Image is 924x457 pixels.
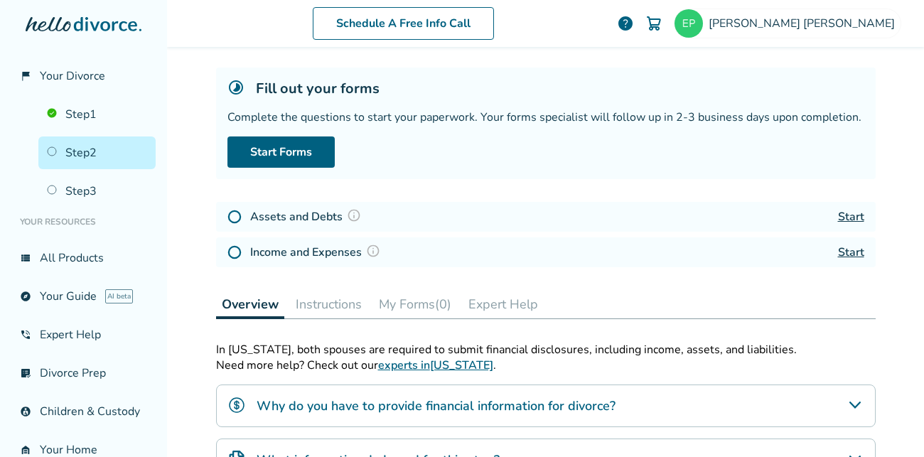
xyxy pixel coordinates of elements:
[838,209,864,225] a: Start
[216,290,284,319] button: Overview
[378,357,493,373] a: experts in[US_STATE]
[227,109,864,125] div: Complete the questions to start your paperwork. Your forms specialist will follow up in 2-3 busin...
[11,208,156,236] li: Your Resources
[675,9,703,38] img: peric8882@gmail.com
[20,329,31,340] span: phone_in_talk
[11,242,156,274] a: view_listAll Products
[20,367,31,379] span: list_alt_check
[216,385,876,427] div: Why do you have to provide financial information for divorce?
[366,244,380,258] img: Question Mark
[11,280,156,313] a: exploreYour GuideAI beta
[853,389,924,457] iframe: Chat Widget
[11,318,156,351] a: phone_in_talkExpert Help
[227,136,335,168] a: Start Forms
[11,357,156,389] a: list_alt_checkDivorce Prep
[20,291,31,302] span: explore
[227,245,242,259] img: Not Started
[838,244,864,260] a: Start
[20,444,31,456] span: garage_home
[617,15,634,32] a: help
[313,7,494,40] a: Schedule A Free Info Call
[709,16,901,31] span: [PERSON_NAME] [PERSON_NAME]
[20,70,31,82] span: flag_2
[256,79,380,98] h5: Fill out your forms
[228,397,245,414] img: Why do you have to provide financial information for divorce?
[347,208,361,222] img: Question Mark
[373,290,457,318] button: My Forms(0)
[11,60,156,92] a: flag_2Your Divorce
[11,395,156,428] a: account_childChildren & Custody
[227,210,242,224] img: Not Started
[216,357,876,373] p: Need more help? Check out our .
[250,243,385,262] h4: Income and Expenses
[463,290,544,318] button: Expert Help
[290,290,367,318] button: Instructions
[250,208,365,226] h4: Assets and Debts
[645,15,662,32] img: Cart
[38,136,156,169] a: Step2
[38,98,156,131] a: Step1
[40,68,105,84] span: Your Divorce
[20,252,31,264] span: view_list
[20,406,31,417] span: account_child
[257,397,616,415] h4: Why do you have to provide financial information for divorce?
[38,175,156,208] a: Step3
[105,289,133,303] span: AI beta
[216,342,876,357] div: In [US_STATE], both spouses are required to submit financial disclosures, including income, asset...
